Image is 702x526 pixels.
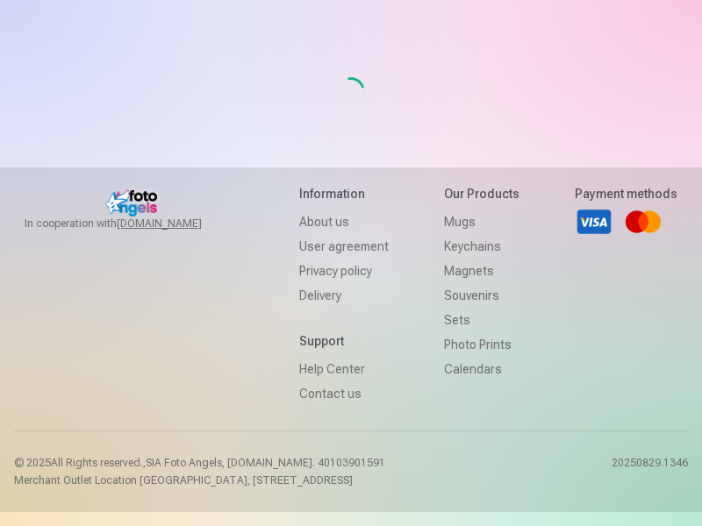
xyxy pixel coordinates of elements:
[299,332,389,350] h5: Support
[444,185,519,203] h5: Our products
[14,473,385,487] p: Merchant Outlet Location [GEOGRAPHIC_DATA], [STREET_ADDRESS]
[299,259,389,283] a: Privacy policy
[444,332,519,357] a: Photo prints
[612,456,688,487] p: 20250829.1346
[444,210,519,234] a: Mugs
[299,185,389,203] h5: Information
[444,283,519,308] a: Souvenirs
[25,217,244,231] span: In cooperation with
[444,308,519,332] a: Sets
[624,203,663,241] a: Mastercard
[299,381,389,406] a: Contact us
[117,217,244,231] a: [DOMAIN_NAME]
[444,234,519,259] a: Keychains
[444,259,519,283] a: Magnets
[575,203,613,241] a: Visa
[444,357,519,381] a: Calendars
[299,234,389,259] a: User agreement
[299,357,389,381] a: Help Center
[299,283,389,308] a: Delivery
[146,457,385,469] span: SIA Foto Angels, [DOMAIN_NAME]. 40103901591
[299,210,389,234] a: About us
[14,456,385,470] p: © 2025 All Rights reserved. ,
[575,185,677,203] h5: Payment methods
